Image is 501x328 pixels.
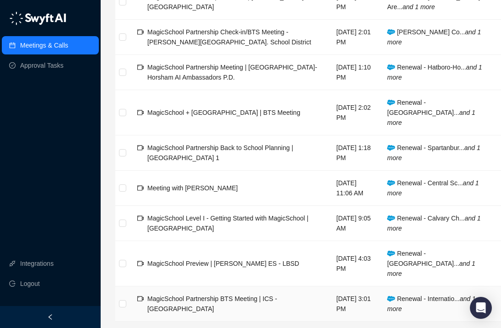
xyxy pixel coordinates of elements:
td: [DATE] 11:06 AM [329,171,380,206]
span: video-camera [137,260,144,267]
span: video-camera [137,64,144,70]
td: [DATE] 4:03 PM [329,241,380,286]
span: Meeting with [PERSON_NAME] [147,184,238,192]
span: Renewal - Calvary Ch... [387,215,480,232]
i: and 1 more [387,295,475,312]
div: Open Intercom Messenger [470,297,492,319]
i: and 1 more [387,179,479,197]
i: and 1 more [403,3,435,11]
i: and 1 more [387,260,475,277]
span: MagicSchool Preview | [PERSON_NAME] ES - LBSD [147,260,299,267]
span: video-camera [137,145,144,151]
span: video-camera [137,29,144,35]
a: Meetings & Calls [20,36,68,54]
span: Renewal - Hatboro-Ho... [387,64,482,81]
span: Logout [20,274,40,293]
span: video-camera [137,296,144,302]
td: [DATE] 3:01 PM [329,286,380,322]
span: Renewal - Internatio... [387,295,475,312]
span: Renewal - [GEOGRAPHIC_DATA]... [387,99,475,126]
i: and 1 more [387,215,480,232]
span: MagicSchool Level I - Getting Started with MagicSchool | [GEOGRAPHIC_DATA] [147,215,308,232]
i: and 1 more [387,144,480,161]
td: [DATE] 9:05 AM [329,206,380,241]
i: and 1 more [387,28,481,46]
td: [DATE] 2:01 PM [329,20,380,55]
span: MagicSchool + [GEOGRAPHIC_DATA] | BTS Meeting [147,109,300,116]
td: [DATE] 1:10 PM [329,55,380,90]
a: Approval Tasks [20,56,64,75]
img: logo-05li4sbe.png [9,11,66,25]
span: logout [9,280,16,287]
span: Renewal - [GEOGRAPHIC_DATA]... [387,250,475,277]
td: [DATE] 2:02 PM [329,90,380,135]
td: [DATE] 1:18 PM [329,135,380,171]
span: video-camera [137,185,144,191]
span: MagicSchool Partnership Back to School Planning | [GEOGRAPHIC_DATA] 1 [147,144,293,161]
span: Renewal - Spartanbur... [387,144,480,161]
span: video-camera [137,215,144,221]
span: MagicSchool Partnership Check-in/BTS Meeting - [PERSON_NAME][GEOGRAPHIC_DATA]. School District [147,28,311,46]
span: MagicSchool Partnership BTS Meeting | ICS - [GEOGRAPHIC_DATA] [147,295,277,312]
span: Renewal - Central Sc... [387,179,479,197]
a: Integrations [20,254,54,273]
i: and 1 more [387,64,482,81]
span: MagicSchool Partnership Meeting | [GEOGRAPHIC_DATA]-Horsham AI Ambassadors P.D. [147,64,317,81]
span: left [47,314,54,320]
i: and 1 more [387,109,475,126]
span: [PERSON_NAME] Co... [387,28,481,46]
span: video-camera [137,109,144,116]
